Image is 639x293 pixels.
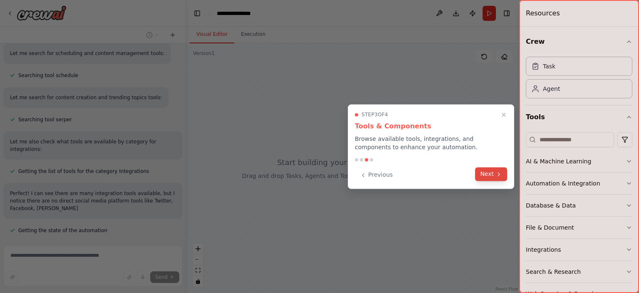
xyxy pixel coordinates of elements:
span: Step 3 of 4 [362,111,388,118]
button: Previous [355,168,398,182]
p: Browse available tools, integrations, and components to enhance your automation. [355,135,507,151]
button: Next [475,167,507,181]
button: Hide left sidebar [191,8,203,19]
h3: Tools & Components [355,121,507,131]
button: Close walkthrough [499,110,509,120]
